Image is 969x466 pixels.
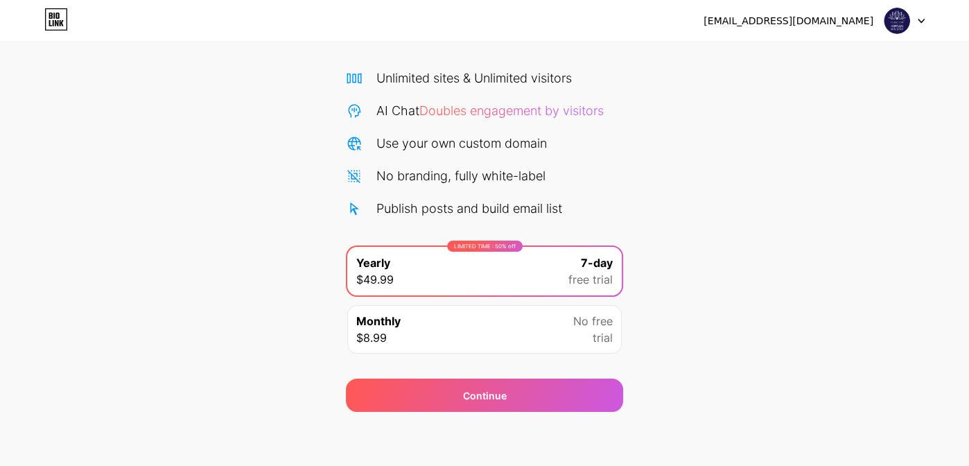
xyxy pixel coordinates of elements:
[356,329,387,346] span: $8.99
[463,388,507,403] div: Continue
[376,199,562,218] div: Publish posts and build email list
[356,271,394,288] span: $49.99
[356,313,401,329] span: Monthly
[581,254,613,271] span: 7-day
[447,241,523,252] div: LIMITED TIME : 50% off
[593,329,613,346] span: trial
[376,69,572,87] div: Unlimited sites & Unlimited visitors
[573,313,613,329] span: No free
[568,271,613,288] span: free trial
[376,166,545,185] div: No branding, fully white-label
[884,8,910,34] img: ISKCON Kirtan Ministry
[419,103,604,118] span: Doubles engagement by visitors
[356,254,390,271] span: Yearly
[704,14,873,28] div: [EMAIL_ADDRESS][DOMAIN_NAME]
[376,134,547,153] div: Use your own custom domain
[376,101,604,120] div: AI Chat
